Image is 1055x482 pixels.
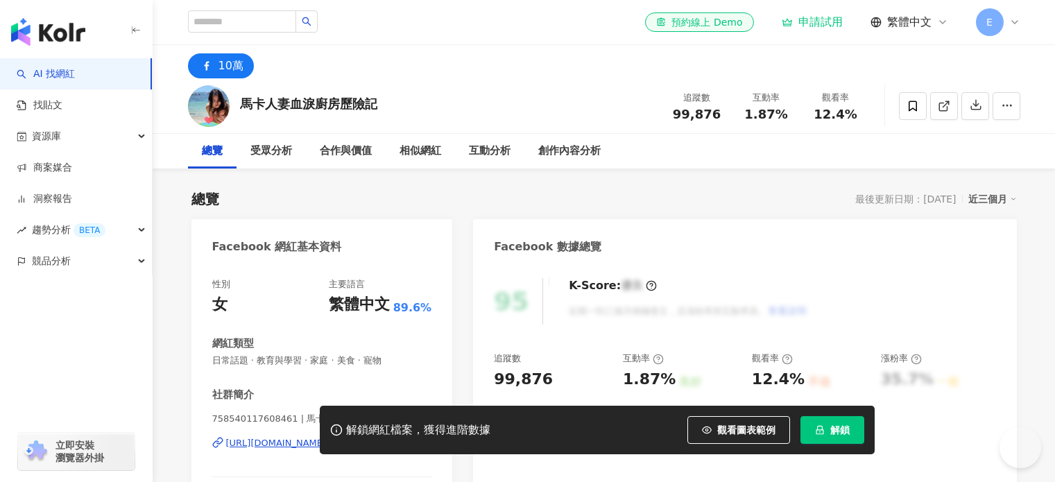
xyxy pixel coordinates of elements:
button: 觀看圖表範例 [687,416,790,444]
span: 99,876 [673,107,721,121]
div: Facebook 網紅基本資料 [212,239,342,255]
div: 女 [212,294,228,316]
button: 解鎖 [800,416,864,444]
button: 10萬 [188,53,254,78]
div: 性別 [212,278,230,291]
div: 馬卡人妻血淚廚房歷險記 [240,95,377,112]
div: 網紅類型 [212,336,254,351]
a: searchAI 找網紅 [17,67,75,81]
div: 1.87% [623,369,676,390]
div: 總覽 [191,189,219,209]
img: KOL Avatar [188,85,230,127]
span: 日常話題 · 教育與學習 · 家庭 · 美食 · 寵物 [212,354,432,367]
div: 總覽 [202,143,223,160]
span: 觀看圖表範例 [717,424,775,436]
span: 繁體中文 [887,15,932,30]
div: 近三個月 [968,190,1017,208]
a: 商案媒合 [17,161,72,175]
span: 競品分析 [32,246,71,277]
span: 解鎖 [830,424,850,436]
div: Facebook 數據總覽 [494,239,601,255]
span: lock [815,425,825,435]
a: chrome extension立即安裝 瀏覽器外掛 [18,433,135,470]
div: 社群簡介 [212,388,254,402]
div: K-Score : [569,278,657,293]
div: 互動分析 [469,143,511,160]
div: 預約線上 Demo [656,15,742,29]
div: 主要語言 [329,278,365,291]
div: 最後更新日期：[DATE] [855,193,956,205]
div: 觀看率 [752,352,793,365]
span: 立即安裝 瀏覽器外掛 [55,439,104,464]
span: E [986,15,993,30]
div: 互動率 [740,91,793,105]
a: 洞察報告 [17,192,72,206]
div: 合作與價值 [320,143,372,160]
div: 追蹤數 [494,352,521,365]
span: 資源庫 [32,121,61,152]
span: 趨勢分析 [32,214,105,246]
div: 漲粉率 [881,352,922,365]
span: 1.87% [744,107,787,121]
div: 創作內容分析 [538,143,601,160]
div: 互動率 [623,352,664,365]
img: chrome extension [22,440,49,463]
div: 10萬 [218,56,243,76]
span: rise [17,225,26,235]
div: BETA [74,223,105,237]
a: 申請試用 [782,15,843,29]
a: 預約線上 Demo [645,12,753,32]
div: 受眾分析 [250,143,292,160]
div: 相似網紅 [400,143,441,160]
div: 追蹤數 [671,91,723,105]
div: 繁體中文 [329,294,390,316]
a: 找貼文 [17,98,62,112]
div: 觀看率 [809,91,862,105]
span: 89.6% [393,300,432,316]
img: logo [11,18,85,46]
div: 解鎖網紅檔案，獲得進階數據 [346,423,490,438]
span: search [302,17,311,26]
div: 12.4% [752,369,805,390]
span: 12.4% [814,107,857,121]
div: 99,876 [494,369,553,390]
